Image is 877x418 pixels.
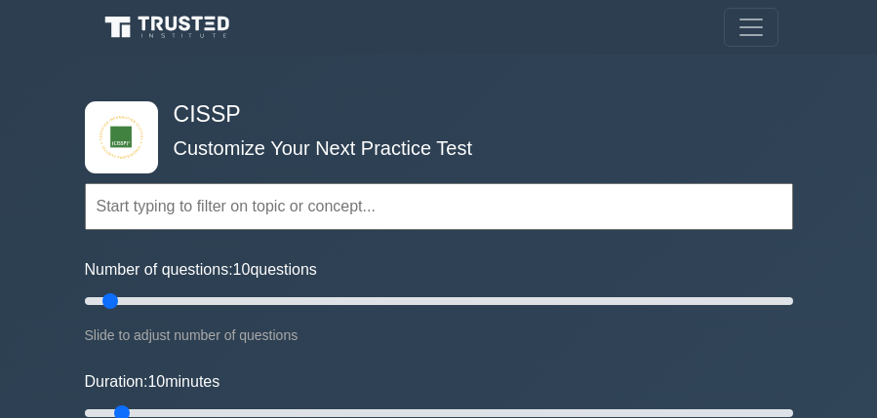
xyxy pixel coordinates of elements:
[85,323,793,347] div: Slide to adjust number of questions
[85,370,220,394] label: Duration: minutes
[85,183,793,230] input: Start typing to filter on topic or concept...
[233,261,251,278] span: 10
[166,101,698,129] h4: CISSP
[724,8,778,47] button: Toggle navigation
[85,258,317,282] label: Number of questions: questions
[147,373,165,390] span: 10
